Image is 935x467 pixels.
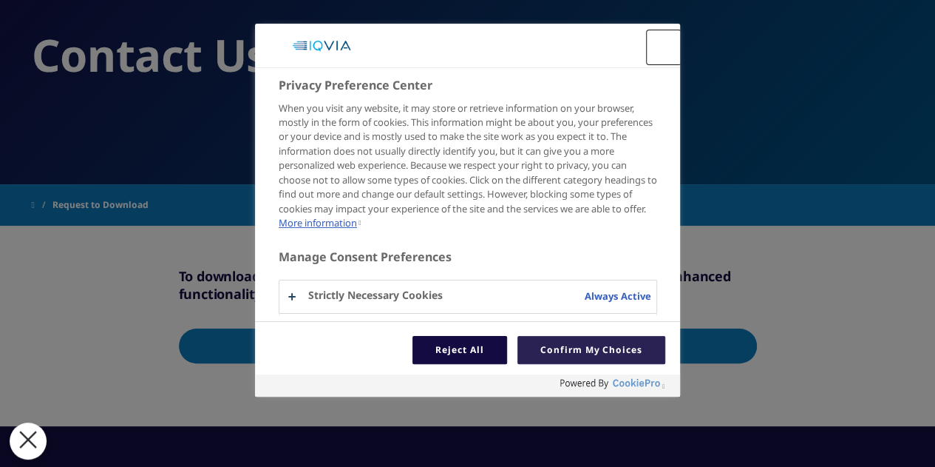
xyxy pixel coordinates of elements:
button: Reject All [412,336,507,364]
a: More information about your privacy, opens in a new tab [279,216,361,229]
div: Company Logo [277,31,366,61]
div: When you visit any website, it may store or retrieve information on your browser, mostly in the f... [279,101,657,231]
h2: Privacy Preference Center [279,76,657,94]
img: Company Logo [283,31,360,61]
h3: Manage Consent Preferences [279,249,657,272]
button: Close Preferences [10,423,47,460]
img: Powered by OneTrust Opens in a new Tab [560,378,661,390]
div: Privacy Preference Center [255,24,680,397]
a: Powered by OneTrust Opens in a new Tab [560,378,673,397]
button: Confirm My Choices [517,336,665,364]
button: Close preference center [647,31,680,64]
div: Preference center [255,24,680,397]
